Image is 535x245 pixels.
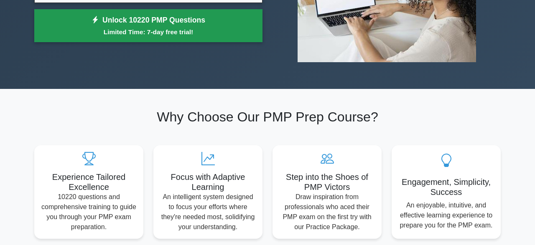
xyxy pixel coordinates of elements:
[34,109,501,125] h2: Why Choose Our PMP Prep Course?
[41,192,137,232] p: 10220 questions and comprehensive training to guide you through your PMP exam preparation.
[45,27,252,37] small: Limited Time: 7-day free trial!
[160,172,256,192] h5: Focus with Adaptive Learning
[398,177,494,197] h5: Engagement, Simplicity, Success
[160,192,256,232] p: An intelligent system designed to focus your efforts where they're needed most, solidifying your ...
[41,172,137,192] h5: Experience Tailored Excellence
[279,172,375,192] h5: Step into the Shoes of PMP Victors
[279,192,375,232] p: Draw inspiration from professionals who aced their PMP exam on the first try with our Practice Pa...
[398,200,494,230] p: An enjoyable, intuitive, and effective learning experience to prepare you for the PMP exam.
[34,9,262,43] a: Unlock 10220 PMP QuestionsLimited Time: 7-day free trial!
